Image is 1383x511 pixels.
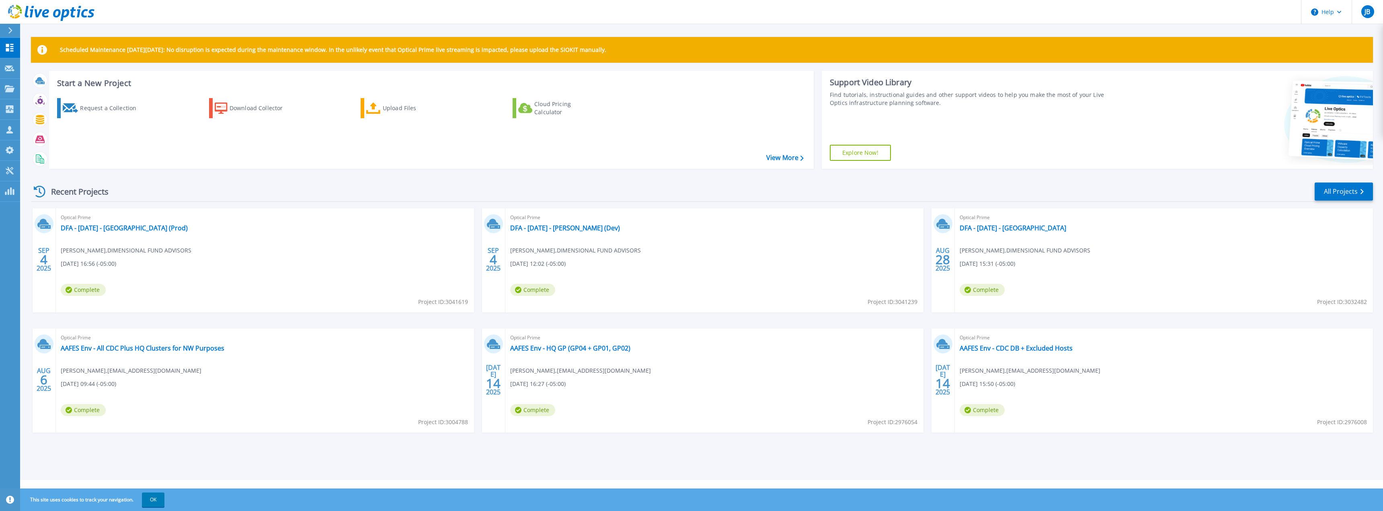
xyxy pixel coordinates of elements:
h3: Start a New Project [57,79,803,88]
span: Complete [960,284,1005,296]
span: Complete [510,404,555,416]
span: Complete [510,284,555,296]
span: [DATE] 15:50 (-05:00) [960,380,1015,388]
a: Download Collector [209,98,299,118]
span: 4 [40,256,47,263]
a: DFA - [DATE] - [GEOGRAPHIC_DATA] (Prod) [61,224,188,232]
span: Optical Prime [510,213,919,222]
span: Optical Prime [960,213,1368,222]
a: Upload Files [361,98,450,118]
a: All Projects [1315,183,1373,201]
span: 6 [40,376,47,383]
div: AUG 2025 [935,245,950,274]
div: AUG 2025 [36,365,51,394]
span: [DATE] 16:56 (-05:00) [61,259,116,268]
span: Project ID: 3032482 [1317,298,1367,306]
span: Project ID: 3041239 [868,298,917,306]
span: Optical Prime [960,333,1368,342]
span: Optical Prime [61,333,469,342]
span: 28 [936,256,950,263]
a: Explore Now! [830,145,891,161]
a: View More [766,154,804,162]
div: Request a Collection [80,100,144,116]
span: Project ID: 3004788 [418,418,468,427]
span: 14 [936,380,950,387]
span: Complete [960,404,1005,416]
div: Cloud Pricing Calculator [534,100,599,116]
span: JB [1365,8,1370,15]
a: DFA - [DATE] - [PERSON_NAME] (Dev) [510,224,620,232]
a: Request a Collection [57,98,147,118]
span: [PERSON_NAME] , DIMENSIONAL FUND ADVISORS [960,246,1090,255]
span: Complete [61,404,106,416]
div: SEP 2025 [486,245,501,274]
div: Upload Files [383,100,447,116]
p: Scheduled Maintenance [DATE][DATE]: No disruption is expected during the maintenance window. In t... [60,47,606,53]
span: [PERSON_NAME] , [EMAIL_ADDRESS][DOMAIN_NAME] [510,366,651,375]
span: Project ID: 2976054 [868,418,917,427]
span: Project ID: 3041619 [418,298,468,306]
span: [PERSON_NAME] , DIMENSIONAL FUND ADVISORS [61,246,191,255]
span: [PERSON_NAME] , [EMAIL_ADDRESS][DOMAIN_NAME] [960,366,1100,375]
span: 4 [490,256,497,263]
span: Optical Prime [61,213,469,222]
div: Download Collector [230,100,294,116]
button: OK [142,493,164,507]
span: [DATE] 09:44 (-05:00) [61,380,116,388]
a: AAFES Env - All CDC Plus HQ Clusters for NW Purposes [61,344,224,352]
span: [PERSON_NAME] , DIMENSIONAL FUND ADVISORS [510,246,641,255]
div: Find tutorials, instructional guides and other support videos to help you make the most of your L... [830,91,1118,107]
a: DFA - [DATE] - [GEOGRAPHIC_DATA] [960,224,1066,232]
a: AAFES Env - HQ GP (GP04 + GP01, GP02) [510,344,630,352]
span: [DATE] 12:02 (-05:00) [510,259,566,268]
div: SEP 2025 [36,245,51,274]
span: [DATE] 15:31 (-05:00) [960,259,1015,268]
div: [DATE] 2025 [935,365,950,394]
div: Recent Projects [31,182,119,201]
a: Cloud Pricing Calculator [513,98,602,118]
a: AAFES Env - CDC DB + Excluded Hosts [960,344,1073,352]
span: Project ID: 2976008 [1317,418,1367,427]
span: This site uses cookies to track your navigation. [22,493,164,507]
div: [DATE] 2025 [486,365,501,394]
span: Optical Prime [510,333,919,342]
span: Complete [61,284,106,296]
div: Support Video Library [830,77,1118,88]
span: [DATE] 16:27 (-05:00) [510,380,566,388]
span: [PERSON_NAME] , [EMAIL_ADDRESS][DOMAIN_NAME] [61,366,201,375]
span: 14 [486,380,501,387]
